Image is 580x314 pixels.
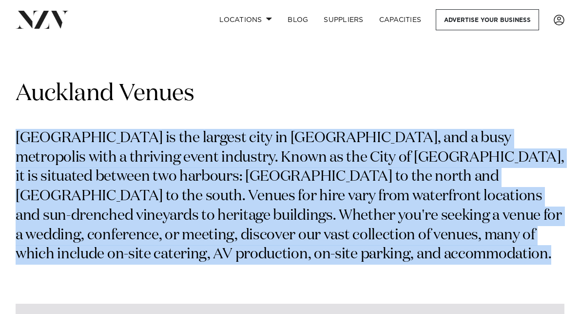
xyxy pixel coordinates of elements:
[16,11,69,28] img: nzv-logo.png
[436,9,539,30] a: Advertise your business
[371,9,429,30] a: Capacities
[16,129,564,265] p: [GEOGRAPHIC_DATA] is the largest city in [GEOGRAPHIC_DATA], and a busy metropolis with a thriving...
[212,9,280,30] a: Locations
[316,9,371,30] a: SUPPLIERS
[16,79,564,109] h1: Auckland Venues
[280,9,316,30] a: BLOG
